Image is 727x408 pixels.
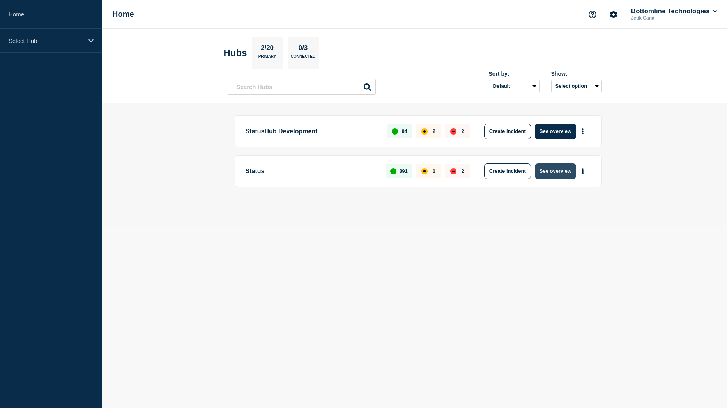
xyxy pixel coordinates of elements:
[462,128,464,134] p: 2
[462,168,464,174] p: 2
[399,168,408,174] p: 391
[489,80,540,92] select: Sort by
[295,44,311,54] p: 0/3
[402,128,407,134] p: 94
[551,71,602,77] div: Show:
[421,168,428,174] div: affected
[246,124,379,139] p: StatusHub Development
[605,6,622,23] button: Account settings
[421,128,428,135] div: affected
[578,164,588,178] button: More actions
[578,124,588,138] button: More actions
[484,124,531,139] button: Create incident
[390,168,396,174] div: up
[630,7,718,15] button: Bottomline Technologies
[433,128,435,134] p: 2
[484,163,531,179] button: Create incident
[224,48,247,59] h2: Hubs
[433,168,435,174] p: 1
[450,168,456,174] div: down
[535,163,576,179] button: See overview
[246,163,377,179] p: Status
[9,37,83,44] p: Select Hub
[258,44,276,54] p: 2/20
[584,6,601,23] button: Support
[630,15,711,21] p: Jetik Cana
[535,124,576,139] button: See overview
[291,54,315,62] p: Connected
[489,71,540,77] div: Sort by:
[112,10,134,19] h1: Home
[258,54,276,62] p: Primary
[228,79,376,95] input: Search Hubs
[450,128,456,135] div: down
[392,128,398,135] div: up
[551,80,602,92] button: Select option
